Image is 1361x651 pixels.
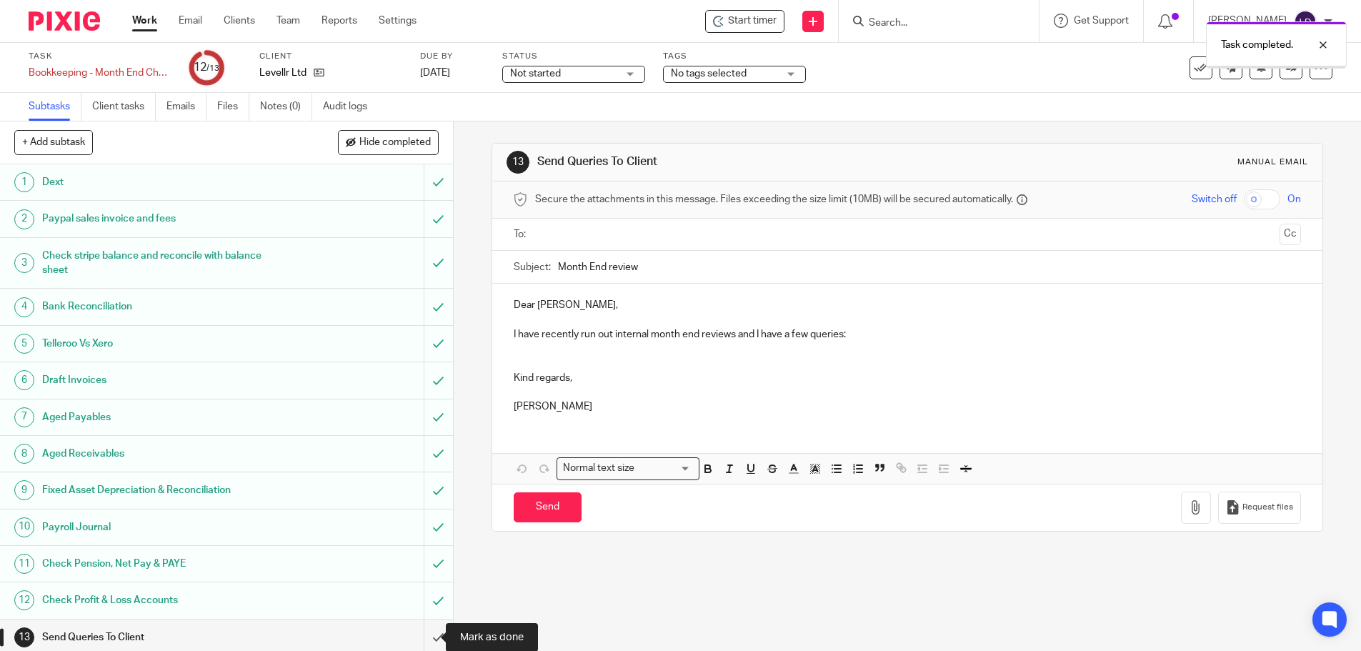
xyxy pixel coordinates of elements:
[639,461,691,476] input: Search for option
[42,245,287,282] h1: Check stripe balance and reconcile with balance sheet
[502,51,645,62] label: Status
[1280,224,1301,245] button: Cc
[179,14,202,28] a: Email
[514,260,551,274] label: Subject:
[260,93,312,121] a: Notes (0)
[42,369,287,391] h1: Draft Invoices
[1237,156,1308,168] div: Manual email
[1242,502,1293,513] span: Request files
[14,444,34,464] div: 8
[14,253,34,273] div: 3
[1192,192,1237,207] span: Switch off
[14,130,93,154] button: + Add subtask
[29,51,171,62] label: Task
[14,407,34,427] div: 7
[29,93,81,121] a: Subtasks
[321,14,357,28] a: Reports
[514,298,1301,312] p: Dear [PERSON_NAME],
[259,66,306,80] p: Levellr Ltd
[14,517,34,537] div: 10
[194,59,219,76] div: 12
[42,208,287,229] h1: Paypal sales invoice and fees
[14,172,34,192] div: 1
[514,492,582,523] input: Send
[42,443,287,464] h1: Aged Receivables
[514,327,1301,342] p: I have recently run out internal month end reviews and I have a few queries:
[1221,38,1293,52] p: Task completed.
[42,333,287,354] h1: Telleroo Vs Xero
[338,130,439,154] button: Hide completed
[1218,492,1301,524] button: Request files
[705,10,784,33] div: Levellr Ltd - Bookkeeping - Month End Checks - Levellr
[206,64,219,72] small: /13
[510,69,561,79] span: Not started
[42,590,287,611] h1: Check Profit & Loss Accounts
[42,479,287,501] h1: Fixed Asset Depreciation & Reconciliation
[1294,10,1317,33] img: svg%3E
[42,296,287,317] h1: Bank Reconciliation
[557,457,699,479] div: Search for option
[14,480,34,500] div: 9
[420,51,484,62] label: Due by
[507,151,529,174] div: 13
[560,461,638,476] span: Normal text size
[217,93,249,121] a: Files
[14,297,34,317] div: 4
[42,627,287,648] h1: Send Queries To Client
[514,227,529,242] label: To:
[514,399,1301,414] p: [PERSON_NAME]
[276,14,300,28] a: Team
[166,93,206,121] a: Emails
[535,192,1013,207] span: Secure the attachments in this message. Files exceeding the size limit (10MB) will be secured aut...
[537,154,938,169] h1: Send Queries To Client
[92,93,156,121] a: Client tasks
[671,69,747,79] span: No tags selected
[42,553,287,575] h1: Check Pension, Net Pay & PAYE
[323,93,378,121] a: Audit logs
[14,627,34,647] div: 13
[663,51,806,62] label: Tags
[1287,192,1301,207] span: On
[359,137,431,149] span: Hide completed
[14,370,34,390] div: 6
[14,334,34,354] div: 5
[29,66,171,80] div: Bookkeeping - Month End Checks - Levellr
[14,554,34,574] div: 11
[379,14,417,28] a: Settings
[42,172,287,193] h1: Dext
[14,590,34,610] div: 12
[29,11,100,31] img: Pixie
[514,371,1301,385] p: Kind regards,
[132,14,157,28] a: Work
[259,51,402,62] label: Client
[14,209,34,229] div: 2
[420,68,450,78] span: [DATE]
[224,14,255,28] a: Clients
[42,517,287,538] h1: Payroll Journal
[42,407,287,428] h1: Aged Payables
